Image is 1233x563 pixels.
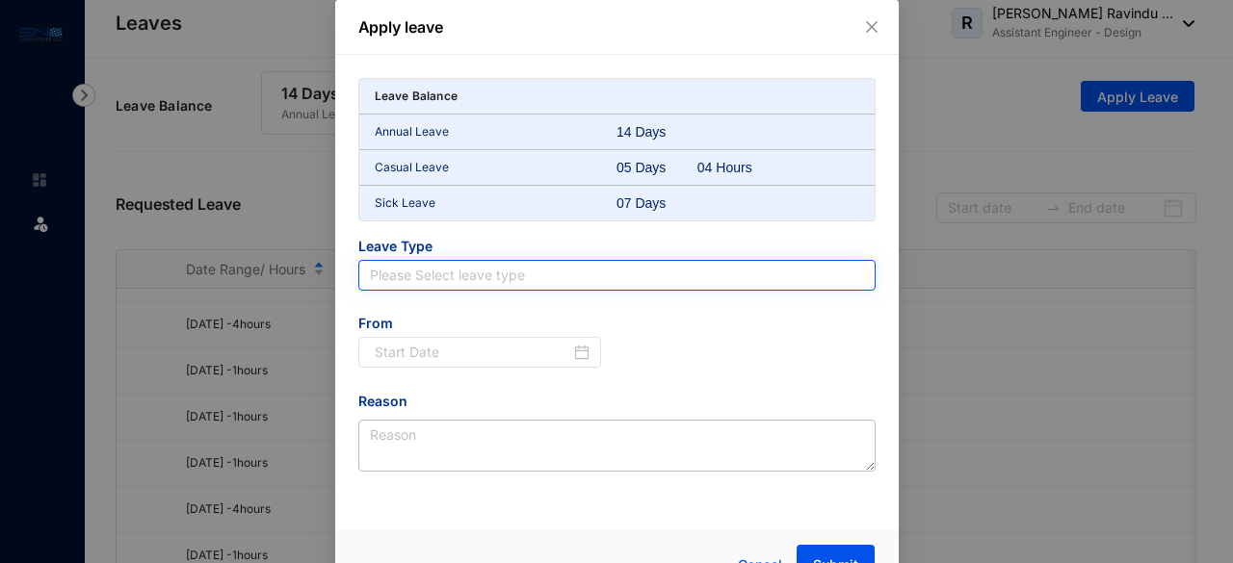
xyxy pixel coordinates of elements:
span: From [358,314,602,337]
input: Start Date [375,342,571,363]
textarea: Reason [358,420,876,472]
p: Casual Leave [375,158,617,177]
p: Sick Leave [375,193,617,213]
div: 04 Hours [697,158,778,177]
div: 07 Days [616,193,697,213]
button: Close [861,16,882,38]
span: Leave Type [358,237,876,260]
div: 05 Days [616,158,697,177]
label: Reason [358,391,421,412]
p: Apply leave [358,15,876,38]
p: Leave Balance [375,87,459,106]
p: Annual Leave [375,122,617,141]
span: close [864,19,879,35]
div: 14 Days [616,122,697,141]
